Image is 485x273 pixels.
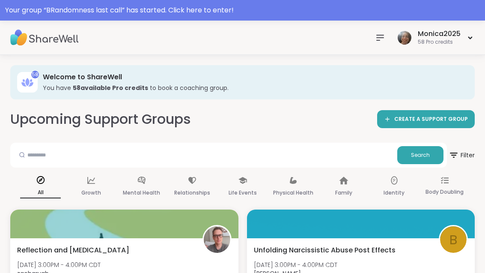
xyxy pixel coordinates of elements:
span: [DATE] 3:00PM - 4:00PM CDT [254,261,337,269]
p: Growth [81,188,101,198]
b: 58 available Pro credit s [73,84,148,92]
h3: Welcome to ShareWell [43,72,463,82]
span: [DATE] 3:00PM - 4:00PM CDT [17,261,101,269]
div: Monica2025 [418,29,461,39]
a: CREATE A SUPPORT GROUP [377,110,475,128]
img: Monica2025 [398,31,411,45]
img: ShareWell Nav Logo [10,23,79,53]
div: 58 Pro credits [418,39,461,46]
img: zacharygh [204,226,230,253]
p: All [20,187,61,198]
p: Life Events [229,188,257,198]
span: Unfolding Narcissistic Abuse Post Effects [254,245,396,255]
span: Filter [449,145,475,165]
p: Relationships [174,188,210,198]
p: Identity [384,188,405,198]
p: Mental Health [123,188,160,198]
p: Physical Health [273,188,313,198]
p: Family [335,188,352,198]
h3: You have to book a coaching group. [43,84,463,92]
p: Body Doubling [425,187,464,197]
button: Search [397,146,443,164]
h2: Upcoming Support Groups [10,110,191,129]
span: b [449,230,458,250]
span: CREATE A SUPPORT GROUP [394,116,468,123]
button: Filter [449,143,475,168]
span: Search [411,151,430,159]
div: 58 [31,71,39,78]
span: Reflection and [MEDICAL_DATA] [17,245,129,255]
